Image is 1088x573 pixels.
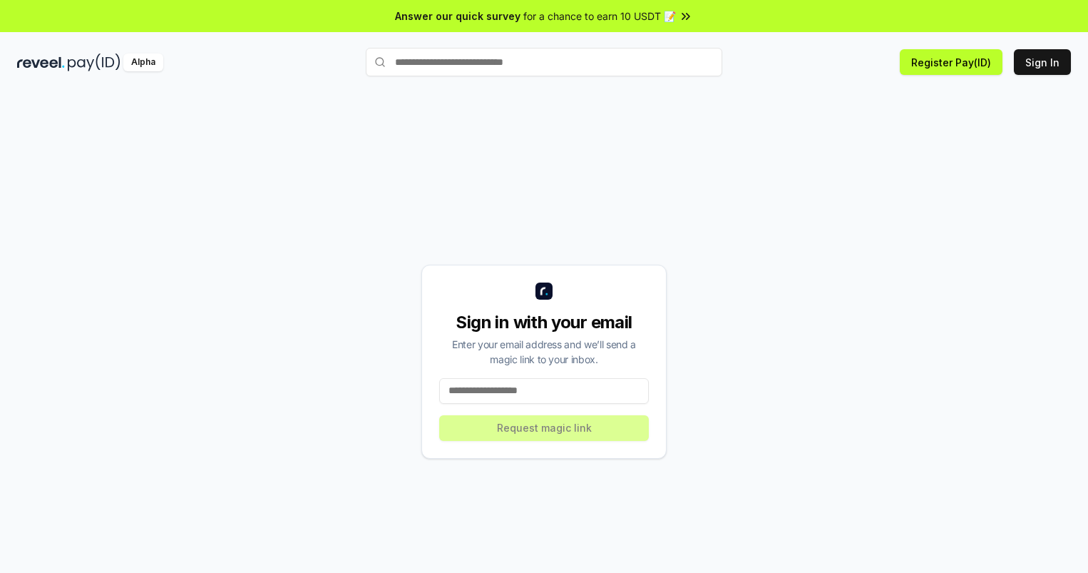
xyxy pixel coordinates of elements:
img: reveel_dark [17,54,65,71]
span: Answer our quick survey [395,9,520,24]
button: Sign In [1014,49,1071,75]
span: for a chance to earn 10 USDT 📝 [523,9,676,24]
button: Register Pay(ID) [900,49,1002,75]
div: Alpha [123,54,163,71]
div: Enter your email address and we’ll send a magic link to your inbox. [439,337,649,367]
img: pay_id [68,54,120,71]
div: Sign in with your email [439,311,649,334]
img: logo_small [535,283,553,300]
